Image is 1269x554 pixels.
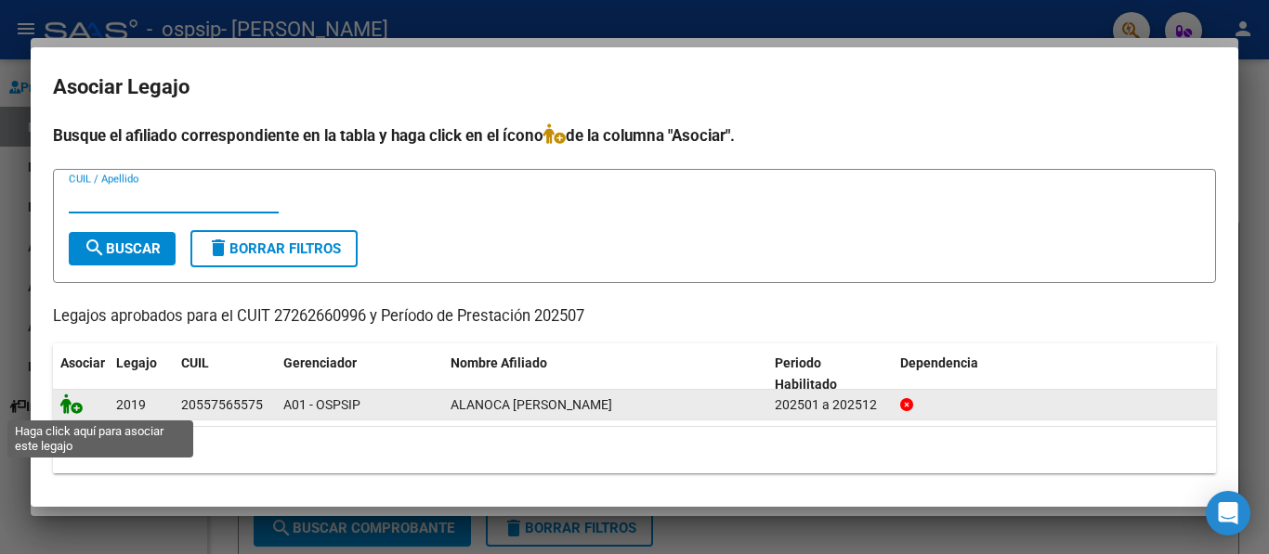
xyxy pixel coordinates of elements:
[69,232,176,265] button: Buscar
[53,123,1216,148] h4: Busque el afiliado correspondiente en la tabla y haga click en el ícono de la columna "Asociar".
[207,237,229,259] mat-icon: delete
[451,397,612,412] span: ALANOCA ARISPE ANDRES JOSUE
[60,355,105,370] span: Asociar
[181,355,209,370] span: CUIL
[451,355,547,370] span: Nombre Afiliado
[116,397,146,412] span: 2019
[53,305,1216,329] p: Legajos aprobados para el CUIT 27262660996 y Período de Prestación 202507
[1206,491,1250,535] div: Open Intercom Messenger
[53,70,1216,105] h2: Asociar Legajo
[207,240,341,257] span: Borrar Filtros
[775,355,837,392] span: Periodo Habilitado
[53,427,1216,473] div: 1 registros
[283,397,360,412] span: A01 - OSPSIP
[84,240,161,257] span: Buscar
[443,343,767,405] datatable-header-cell: Nombre Afiliado
[116,355,157,370] span: Legajo
[84,237,106,259] mat-icon: search
[190,230,358,267] button: Borrar Filtros
[283,355,357,370] span: Gerenciador
[181,394,263,416] div: 20557565575
[109,343,174,405] datatable-header-cell: Legajo
[174,343,276,405] datatable-header-cell: CUIL
[893,343,1217,405] datatable-header-cell: Dependencia
[276,343,443,405] datatable-header-cell: Gerenciador
[767,343,893,405] datatable-header-cell: Periodo Habilitado
[775,394,885,416] div: 202501 a 202512
[900,355,978,370] span: Dependencia
[53,343,109,405] datatable-header-cell: Asociar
